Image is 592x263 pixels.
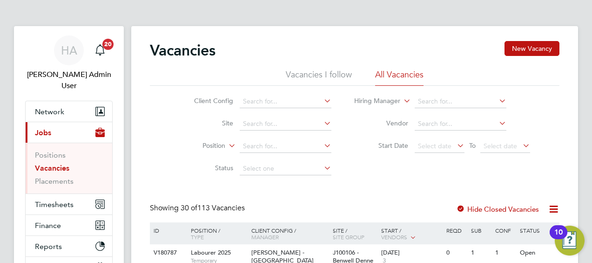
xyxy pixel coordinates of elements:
span: Timesheets [35,200,74,209]
label: Client Config [180,97,233,105]
button: Timesheets [26,194,112,215]
div: Jobs [26,143,112,194]
span: Select date [484,142,517,150]
a: 20 [91,35,109,65]
span: Type [191,233,204,241]
label: Start Date [355,141,408,150]
div: Site / [330,222,379,245]
label: Hide Closed Vacancies [456,205,539,214]
div: ID [151,222,184,238]
span: Jobs [35,128,51,137]
span: 113 Vacancies [181,203,245,213]
a: Placements [35,177,74,186]
span: To [466,139,478,152]
span: Network [35,107,64,116]
label: Hiring Manager [347,97,400,106]
input: Select one [240,162,331,175]
span: 30 of [181,203,197,213]
span: 20 [102,39,114,50]
button: Finance [26,215,112,235]
span: Select date [418,142,451,150]
div: Position / [184,222,249,245]
input: Search for... [415,118,506,131]
li: Vacancies I follow [286,69,352,86]
a: Positions [35,151,66,159]
input: Search for... [240,140,331,153]
label: Position [172,141,225,151]
div: 1 [469,244,493,262]
span: Manager [251,233,279,241]
div: Status [518,222,558,238]
a: HA[PERSON_NAME] Admin User [25,35,113,91]
div: V180787 [151,244,184,262]
input: Search for... [240,118,331,131]
label: Status [180,164,233,172]
button: Network [26,101,112,122]
span: Labourer 2025 [191,249,231,256]
div: Conf [493,222,517,238]
h2: Vacancies [150,41,215,60]
div: 0 [444,244,468,262]
span: Finance [35,221,61,230]
div: Client Config / [249,222,330,245]
input: Search for... [240,95,331,108]
button: Open Resource Center, 10 new notifications [555,226,585,256]
div: Start / [379,222,444,246]
span: Reports [35,242,62,251]
div: [DATE] [381,249,442,257]
div: Sub [469,222,493,238]
button: Reports [26,236,112,256]
div: 1 [493,244,517,262]
button: New Vacancy [505,41,559,56]
button: Jobs [26,122,112,143]
span: Site Group [333,233,364,241]
input: Search for... [415,95,506,108]
label: Site [180,119,233,127]
label: Vendor [355,119,408,127]
span: Hays Admin User [25,69,113,91]
span: Vendors [381,233,407,241]
li: All Vacancies [375,69,424,86]
a: Vacancies [35,164,69,173]
span: HA [61,44,77,56]
div: Open [518,244,558,262]
div: Reqd [444,222,468,238]
div: Showing [150,203,247,213]
div: 10 [554,232,563,244]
